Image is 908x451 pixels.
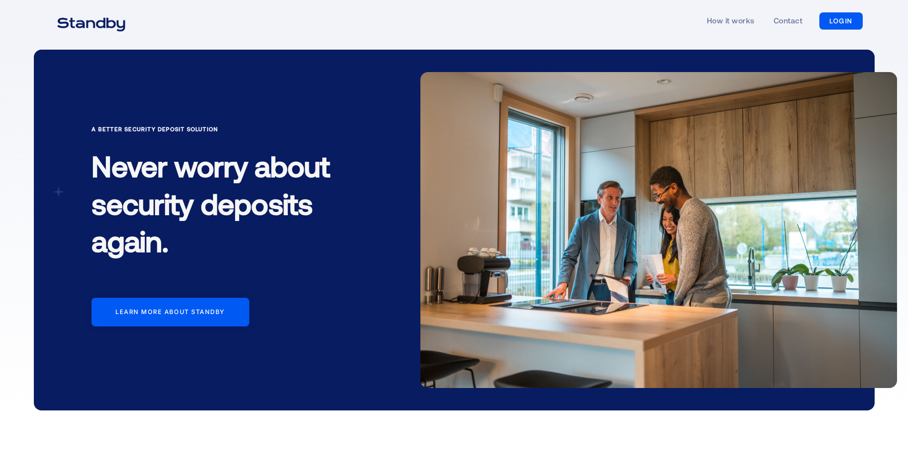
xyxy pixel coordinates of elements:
a: Learn more about standby [92,298,249,326]
div: Learn more about standby [115,308,225,316]
h1: Never worry about security deposits again. [92,139,358,274]
div: A Better Security Deposit Solution [92,124,358,134]
a: home [45,11,137,31]
a: LOGIN [819,12,863,30]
